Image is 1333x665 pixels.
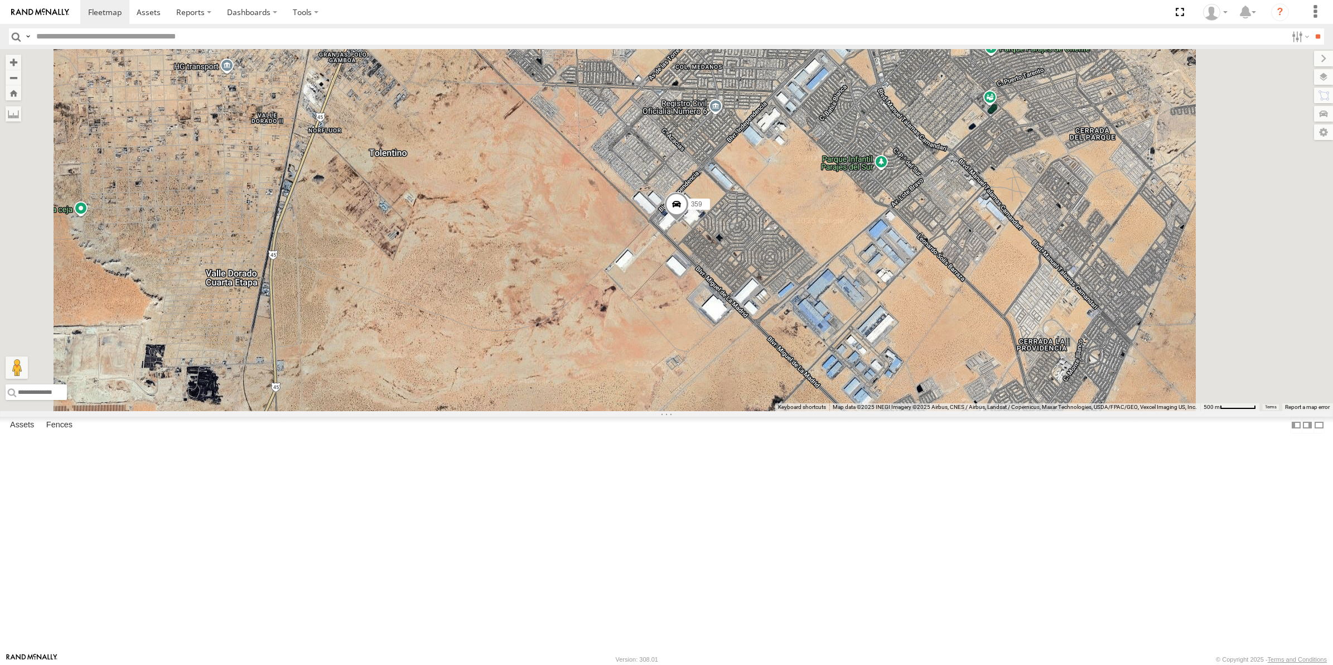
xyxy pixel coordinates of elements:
label: Hide Summary Table [1313,417,1325,433]
img: rand-logo.svg [11,8,69,16]
span: Map data ©2025 INEGI Imagery ©2025 Airbus, CNES / Airbus, Landsat / Copernicus, Maxar Technologie... [833,404,1197,410]
button: Zoom out [6,70,21,85]
a: Report a map error [1285,404,1330,410]
label: Assets [4,417,40,433]
i: ? [1271,3,1289,21]
label: Map Settings [1314,124,1333,140]
button: Map Scale: 500 m per 61 pixels [1200,403,1259,411]
div: © Copyright 2025 - [1216,656,1327,663]
button: Zoom in [6,55,21,70]
button: Drag Pegman onto the map to open Street View [6,356,28,379]
div: Roberto Garcia [1199,4,1231,21]
span: 359 [691,200,702,208]
label: Fences [41,417,78,433]
label: Dock Summary Table to the Right [1302,417,1313,433]
span: 500 m [1204,404,1220,410]
div: Version: 308.01 [616,656,658,663]
button: Zoom Home [6,85,21,100]
label: Search Query [23,28,32,45]
button: Keyboard shortcuts [778,403,826,411]
a: Terms and Conditions [1268,656,1327,663]
label: Search Filter Options [1287,28,1311,45]
a: Visit our Website [6,654,57,665]
label: Measure [6,106,21,122]
label: Dock Summary Table to the Left [1291,417,1302,433]
a: Terms (opens in new tab) [1265,405,1277,409]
